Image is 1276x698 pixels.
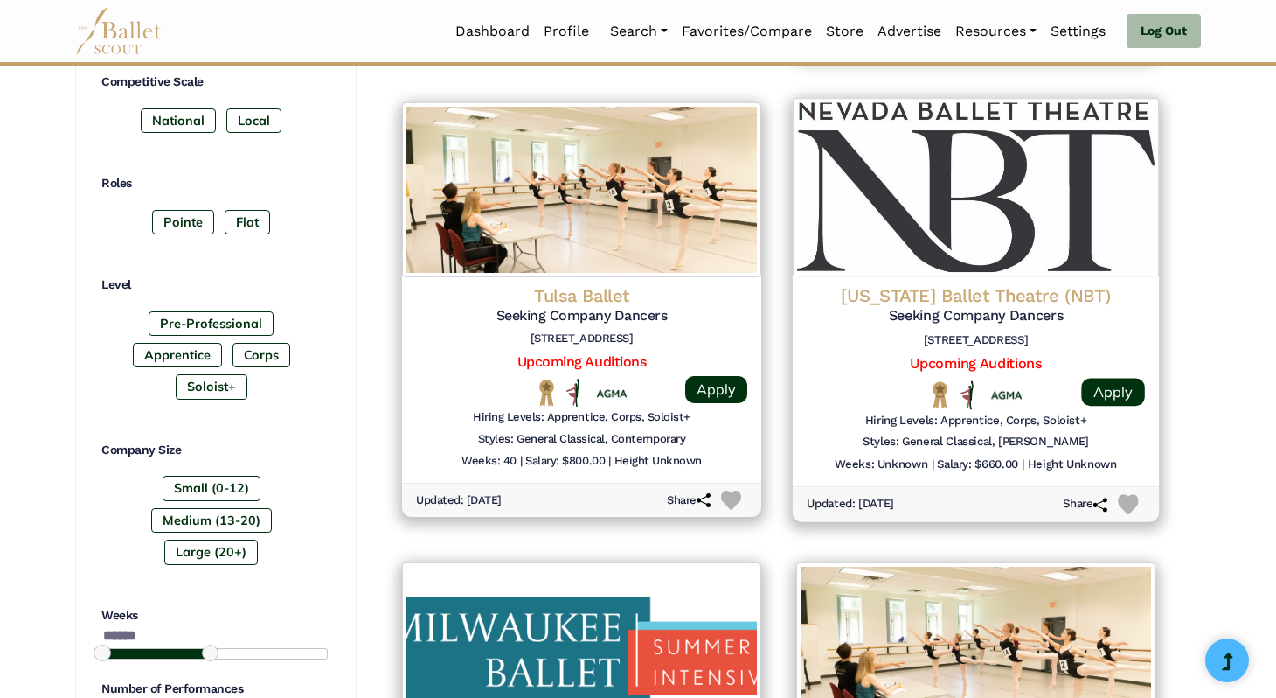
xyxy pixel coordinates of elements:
h4: Number of Performances [101,681,328,698]
img: National [929,380,952,408]
h4: [US_STATE] Ballet Theatre (NBT) [807,283,1145,307]
a: Log Out [1127,14,1201,49]
a: Search [603,13,675,50]
a: Advertise [870,13,948,50]
label: Medium (13-20) [151,508,272,533]
h6: Hiring Levels: Apprentice, Corps, Soloist+ [865,412,1087,427]
img: All [566,379,579,407]
a: Dashboard [448,13,537,50]
h4: Tulsa Ballet [416,284,747,307]
img: All [960,380,974,409]
h6: Hiring Levels: Apprentice, Corps, Soloist+ [473,410,690,425]
img: National [536,379,558,406]
a: Apply [685,376,747,403]
a: Favorites/Compare [675,13,819,50]
label: National [141,108,216,133]
h6: Height Unknown [1028,457,1117,471]
h6: Share [1063,497,1107,512]
img: Union [991,390,1021,401]
img: Heart [1118,494,1138,514]
img: Union [597,388,627,400]
label: Corps [232,343,290,367]
h6: [STREET_ADDRESS] [807,332,1145,347]
img: Logo [402,102,761,277]
h6: Salary: $800.00 [525,454,605,469]
h6: Styles: General Classical, [PERSON_NAME] [863,435,1089,450]
label: Large (20+) [164,540,258,564]
h6: | [1022,457,1024,471]
a: Resources [948,13,1044,50]
h6: | [520,454,523,469]
label: Pointe [152,210,214,234]
h6: Weeks: 40 [461,454,517,469]
label: Flat [225,210,270,234]
h4: Company Size [101,442,328,459]
h6: Styles: General Classical, Contemporary [478,432,685,447]
a: Settings [1044,13,1113,50]
h4: Weeks [101,607,328,625]
a: Profile [537,13,596,50]
h5: Seeking Company Dancers [416,307,747,325]
a: Upcoming Auditions [517,353,646,370]
a: Upcoming Auditions [910,354,1041,371]
h6: | [608,454,611,469]
h4: Roles [101,175,328,192]
label: Apprentice [133,343,222,367]
label: Pre-Professional [149,311,274,336]
h5: Seeking Company Dancers [807,307,1145,325]
h4: Competitive Scale [101,73,328,91]
h6: Salary: $660.00 [937,457,1018,471]
h6: Updated: [DATE] [416,493,502,508]
label: Small (0-12) [163,476,260,500]
h6: [STREET_ADDRESS] [416,332,747,346]
a: Apply [1081,378,1144,406]
h6: Weeks: Unknown [835,457,927,471]
h6: | [932,457,934,471]
img: Logo [793,98,1159,276]
label: Soloist+ [176,374,247,399]
label: Local [226,108,281,133]
h4: Level [101,276,328,294]
img: Heart [721,491,741,511]
h6: Updated: [DATE] [807,497,894,512]
h6: Share [667,493,711,508]
h6: Height Unknown [614,454,702,469]
a: Store [819,13,870,50]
